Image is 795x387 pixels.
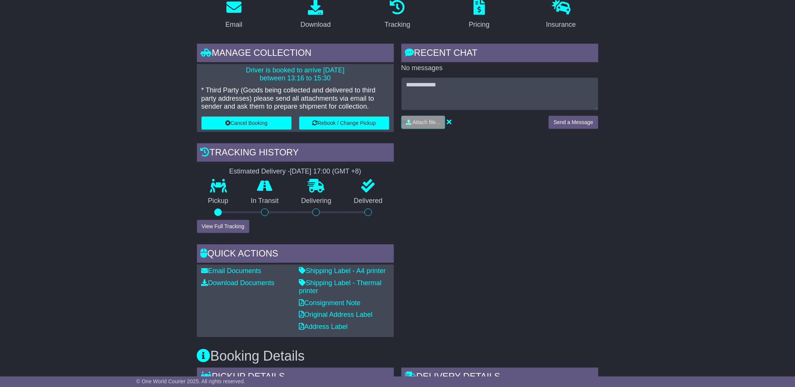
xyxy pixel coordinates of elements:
p: Pickup [197,197,240,205]
p: In Transit [240,197,290,205]
span: © One World Courier 2025. All rights reserved. [136,378,245,384]
div: Tracking [384,20,410,30]
p: Delivering [290,197,343,205]
p: Driver is booked to arrive [DATE] between 13:16 to 15:30 [201,66,389,83]
div: Email [225,20,242,30]
a: Address Label [299,323,348,330]
a: Email Documents [201,267,261,275]
button: View Full Tracking [197,220,249,233]
div: Pricing [469,20,490,30]
div: Manage collection [197,44,394,64]
div: Insurance [546,20,576,30]
p: No messages [401,64,598,72]
div: Quick Actions [197,244,394,265]
button: Cancel Booking [201,117,292,130]
a: Original Address Label [299,311,373,318]
div: [DATE] 17:00 (GMT +8) [290,167,361,176]
button: Send a Message [549,116,598,129]
div: Download [301,20,331,30]
button: Rebook / Change Pickup [299,117,389,130]
div: Tracking history [197,143,394,164]
a: Shipping Label - A4 printer [299,267,386,275]
a: Shipping Label - Thermal printer [299,279,382,295]
div: Estimated Delivery - [197,167,394,176]
div: RECENT CHAT [401,44,598,64]
p: Delivered [343,197,394,205]
a: Download Documents [201,279,275,287]
h3: Booking Details [197,349,598,364]
p: * Third Party (Goods being collected and delivered to third party addresses) please send all atta... [201,86,389,111]
a: Consignment Note [299,299,361,307]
